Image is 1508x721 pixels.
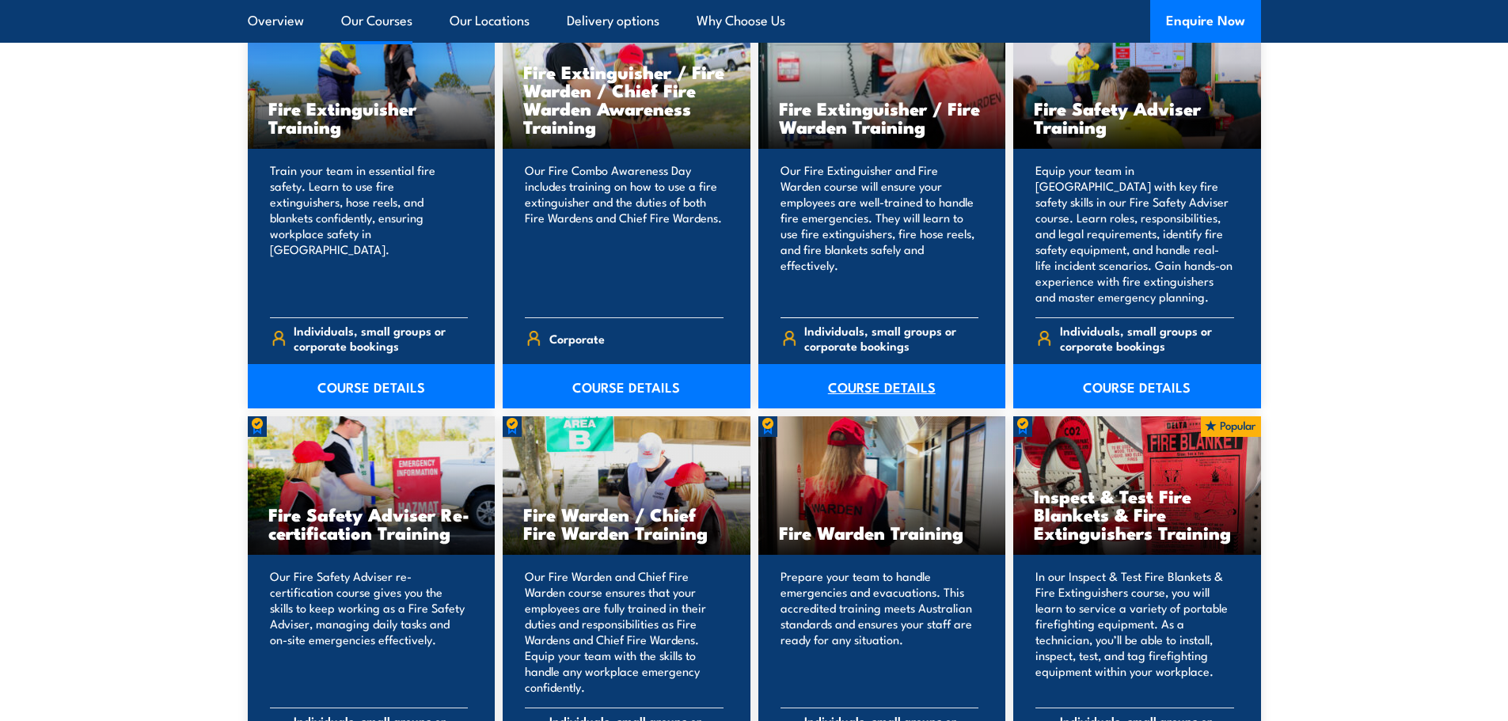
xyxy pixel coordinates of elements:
span: Individuals, small groups or corporate bookings [804,323,978,353]
p: Train your team in essential fire safety. Learn to use fire extinguishers, hose reels, and blanke... [270,162,469,305]
a: COURSE DETAILS [1013,364,1261,408]
h3: Fire Warden / Chief Fire Warden Training [523,505,730,541]
h3: Fire Extinguisher / Fire Warden / Chief Fire Warden Awareness Training [523,63,730,135]
a: COURSE DETAILS [248,364,496,408]
a: COURSE DETAILS [758,364,1006,408]
h3: Fire Safety Adviser Training [1034,99,1240,135]
span: Individuals, small groups or corporate bookings [294,323,468,353]
h3: Fire Warden Training [779,523,986,541]
p: Our Fire Warden and Chief Fire Warden course ensures that your employees are fully trained in the... [525,568,724,695]
p: Our Fire Extinguisher and Fire Warden course will ensure your employees are well-trained to handl... [781,162,979,305]
span: Individuals, small groups or corporate bookings [1060,323,1234,353]
h3: Inspect & Test Fire Blankets & Fire Extinguishers Training [1034,487,1240,541]
p: Our Fire Combo Awareness Day includes training on how to use a fire extinguisher and the duties o... [525,162,724,305]
p: Equip your team in [GEOGRAPHIC_DATA] with key fire safety skills in our Fire Safety Adviser cours... [1035,162,1234,305]
p: In our Inspect & Test Fire Blankets & Fire Extinguishers course, you will learn to service a vari... [1035,568,1234,695]
h3: Fire Safety Adviser Re-certification Training [268,505,475,541]
h3: Fire Extinguisher Training [268,99,475,135]
a: COURSE DETAILS [503,364,750,408]
p: Prepare your team to handle emergencies and evacuations. This accredited training meets Australia... [781,568,979,695]
h3: Fire Extinguisher / Fire Warden Training [779,99,986,135]
span: Corporate [549,326,605,351]
p: Our Fire Safety Adviser re-certification course gives you the skills to keep working as a Fire Sa... [270,568,469,695]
